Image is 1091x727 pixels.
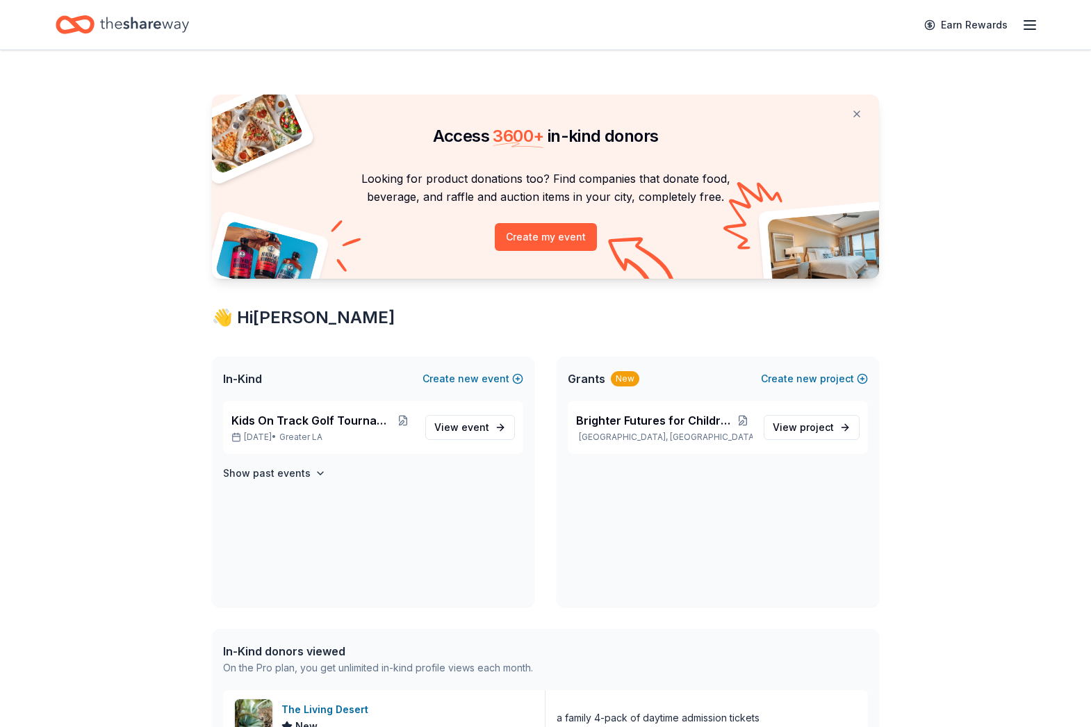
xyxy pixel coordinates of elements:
[223,465,311,482] h4: Show past events
[764,415,860,440] a: View project
[495,223,597,251] button: Create my event
[212,307,879,329] div: 👋 Hi [PERSON_NAME]
[916,13,1016,38] a: Earn Rewards
[223,465,326,482] button: Show past events
[608,237,678,289] img: Curvy arrow
[461,421,489,433] span: event
[458,370,479,387] span: new
[773,419,834,436] span: View
[231,412,393,429] span: Kids On Track Golf Tournament 2025
[493,126,543,146] span: 3600 +
[223,643,533,660] div: In-Kind donors viewed
[800,421,834,433] span: project
[434,419,489,436] span: View
[281,701,374,718] div: The Living Desert
[223,660,533,676] div: On the Pro plan, you get unlimited in-kind profile views each month.
[425,415,515,440] a: View event
[423,370,523,387] button: Createnewevent
[433,126,659,146] span: Access in-kind donors
[796,370,817,387] span: new
[576,432,753,443] p: [GEOGRAPHIC_DATA], [GEOGRAPHIC_DATA]
[557,710,760,726] div: a family 4-pack of daytime admission tickets
[56,8,189,41] a: Home
[229,170,862,206] p: Looking for product donations too? Find companies that donate food, beverage, and raffle and auct...
[197,86,305,175] img: Pizza
[279,432,322,443] span: Greater LA
[568,370,605,387] span: Grants
[761,370,868,387] button: Createnewproject
[231,432,414,443] p: [DATE] •
[223,370,262,387] span: In-Kind
[611,371,639,386] div: New
[576,412,733,429] span: Brighter Futures for Children of Prisoners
